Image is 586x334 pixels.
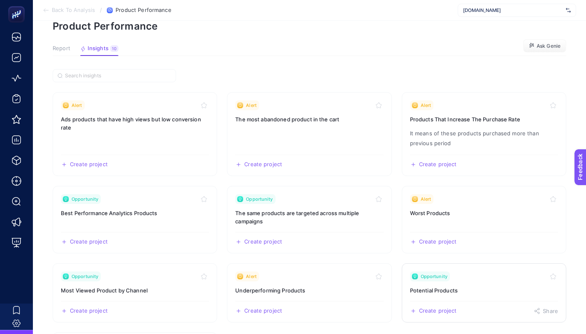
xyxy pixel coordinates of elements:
[53,20,566,32] p: Product Performance
[402,92,566,176] a: View insight titled It means of these products purchased more than previous period
[374,194,384,204] button: Toggle favorite
[61,115,209,132] h3: Insight title
[53,92,217,176] a: View insight titled
[410,209,558,217] h3: Insight title
[199,271,209,281] button: Toggle favorite
[410,115,558,123] h3: Insight title
[410,161,457,168] button: Create a new project based on this insight
[70,308,108,314] span: Create project
[116,7,171,14] span: Product Performance
[421,196,431,202] span: Alert
[61,286,209,295] h3: Insight title
[70,161,108,168] span: Create project
[463,7,563,14] span: [DOMAIN_NAME]
[246,102,257,109] span: Alert
[534,308,558,314] button: Share this insight
[244,239,282,245] span: Create project
[566,6,571,14] img: svg%3e
[61,161,108,168] button: Create a new project based on this insight
[374,271,384,281] button: Toggle favorite
[246,196,273,202] span: Opportunity
[244,308,282,314] span: Create project
[246,273,257,280] span: Alert
[419,308,457,314] span: Create project
[235,239,282,245] button: Create a new project based on this insight
[110,45,118,52] div: 10
[227,263,391,322] a: View insight titled
[227,186,391,253] a: View insight titled
[548,194,558,204] button: Toggle favorite
[402,186,566,253] a: View insight titled
[421,102,431,109] span: Alert
[235,161,282,168] button: Create a new project based on this insight
[5,2,31,9] span: Feedback
[72,196,98,202] span: Opportunity
[199,100,209,110] button: Toggle favorite
[244,161,282,168] span: Create project
[410,239,457,245] button: Create a new project based on this insight
[410,308,457,314] button: Create a new project based on this insight
[419,161,457,168] span: Create project
[53,186,217,253] a: View insight titled
[421,273,447,280] span: Opportunity
[374,100,384,110] button: Toggle favorite
[227,92,391,176] a: View insight titled
[61,209,209,217] h3: Insight title
[548,100,558,110] button: Toggle favorite
[72,102,82,109] span: Alert
[235,115,383,123] h3: Insight title
[410,128,558,148] p: Insight description
[543,308,558,314] span: Share
[235,308,282,314] button: Create a new project based on this insight
[72,273,98,280] span: Opportunity
[523,39,566,53] button: Ask Genie
[100,7,102,13] span: /
[61,239,108,245] button: Create a new project based on this insight
[402,263,566,322] a: View insight titled
[537,43,561,49] span: Ask Genie
[52,7,95,14] span: Back To Analysis
[235,209,383,225] h3: Insight title
[548,271,558,281] button: Toggle favorite
[53,45,70,52] span: Report
[70,239,108,245] span: Create project
[199,194,209,204] button: Toggle favorite
[65,73,171,79] input: Search
[410,286,558,295] h3: Insight title
[61,308,108,314] button: Create a new project based on this insight
[88,45,109,52] span: Insights
[419,239,457,245] span: Create project
[235,286,383,295] h3: Insight title
[53,263,217,322] a: View insight titled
